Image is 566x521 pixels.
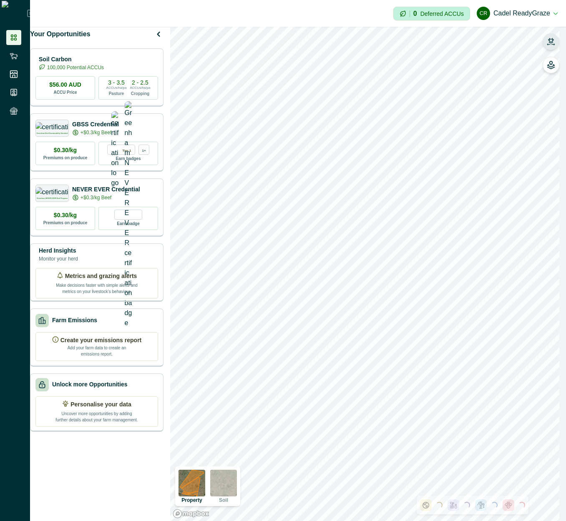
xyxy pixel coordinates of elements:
[132,80,148,85] p: 2 - 2.5
[122,147,131,153] p: Tier 1
[53,89,77,95] p: ACCU Price
[43,155,88,161] p: Premiums on produce
[39,246,78,255] p: Herd Insights
[138,145,149,155] div: more credentials avaialble
[35,187,69,195] img: certification logo
[80,129,111,136] p: +$0.3/kg Beef
[65,272,137,281] p: Metrics and grazing alerts
[179,470,205,496] img: property preview
[181,498,202,503] p: Property
[36,133,68,134] p: Greenham Beef Sustainability Standard
[65,345,128,357] p: Add your farm data to create an emissions report.
[35,122,69,130] img: certification logo
[39,55,104,64] p: Soil Carbon
[125,101,132,328] img: Greenham NEVER EVER certification badge
[72,185,140,194] p: NEVER EVER Credential
[142,147,146,153] p: 1+
[43,220,88,226] p: Premiums on produce
[413,10,417,17] p: 0
[130,85,151,90] p: ACCUs/ha/pa
[60,336,142,345] p: Create your emissions report
[109,90,124,97] p: Pasture
[219,498,228,503] p: Soil
[106,85,127,90] p: ACCUs/ha/pa
[2,1,27,26] img: Logo
[52,316,97,325] p: Farm Emissions
[55,409,138,423] p: Uncover more opportunities by adding further details about your farm management.
[55,281,138,295] p: Make decisions faster with simple alerts and metrics on your livestock’s behaviour.
[37,198,68,199] p: Greenham NEVER EVER Beef Program
[52,380,127,389] p: Unlock more Opportunities
[131,90,149,97] p: Cropping
[54,211,77,220] p: $0.30/kg
[420,10,464,17] p: Deferred ACCUs
[80,194,111,201] p: +$0.3/kg Beef
[47,64,104,71] p: 100,000 Potential ACCUs
[49,80,81,89] p: $56.00 AUD
[108,80,125,85] p: 3 - 3.5
[72,120,119,129] p: GBSS Credential
[117,220,139,227] p: Earn badge
[170,27,559,521] canvas: Map
[30,29,91,39] p: Your Opportunities
[70,400,131,409] p: Personalise your data
[111,111,119,188] img: certification logo
[210,470,237,496] img: soil preview
[116,155,141,162] p: Earn badges
[477,3,558,23] button: Cadel ReadyGrazeCadel ReadyGraze
[54,146,77,155] p: $0.30/kg
[39,255,78,263] p: Monitor your herd
[173,509,209,518] a: Mapbox logo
